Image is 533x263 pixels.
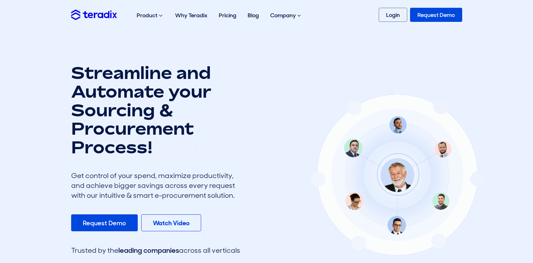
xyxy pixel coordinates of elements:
[71,63,240,157] h1: Streamline and Automate your Sourcing & Procurement Process!
[141,214,201,231] a: Watch Video
[71,10,117,20] img: Teradix logo
[410,8,462,22] a: Request Demo
[265,4,308,27] div: Company
[71,171,240,200] div: Get control of your spend, maximize productivity, and achieve bigger savings across every request...
[153,219,190,227] b: Watch Video
[213,4,242,26] a: Pricing
[169,4,213,26] a: Why Teradix
[242,4,265,26] a: Blog
[379,8,407,22] a: Login
[71,245,240,255] div: Trusted by the across all verticals
[131,4,169,27] div: Product
[118,246,179,255] span: leading companies
[71,214,138,231] a: Request Demo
